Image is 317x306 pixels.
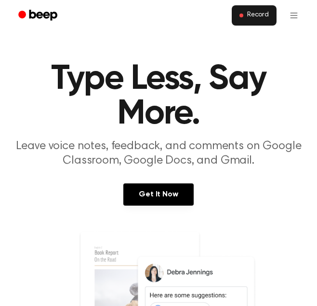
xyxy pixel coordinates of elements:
a: Get It Now [123,183,193,206]
button: Open menu [282,4,305,27]
p: Leave voice notes, feedback, and comments on Google Classroom, Google Docs, and Gmail. [12,139,305,168]
h1: Type Less, Say More. [12,62,305,131]
span: Record [247,11,269,20]
a: Beep [12,6,66,25]
button: Record [232,5,277,26]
